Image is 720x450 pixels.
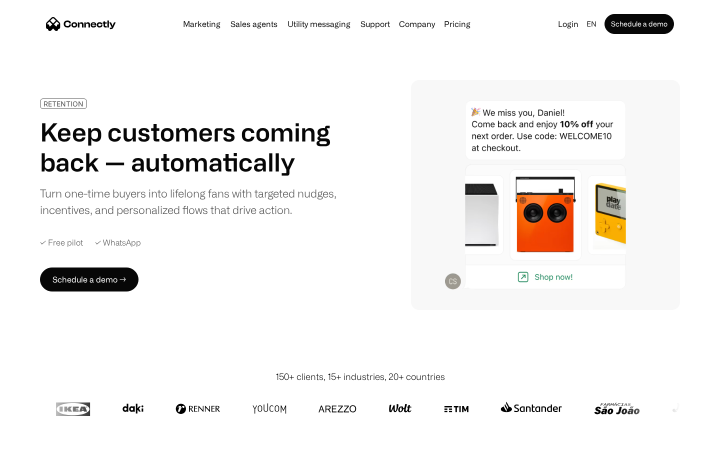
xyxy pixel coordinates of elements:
[43,100,83,107] div: RETENTION
[554,17,582,31] a: Login
[20,432,60,446] ul: Language list
[226,20,281,28] a: Sales agents
[40,238,83,247] div: ✓ Free pilot
[10,431,60,446] aside: Language selected: English
[356,20,394,28] a: Support
[40,117,344,177] h1: Keep customers coming back — automatically
[399,17,435,31] div: Company
[275,370,445,383] div: 150+ clients, 15+ industries, 20+ countries
[40,267,138,291] a: Schedule a demo →
[586,17,596,31] div: en
[179,20,224,28] a: Marketing
[283,20,354,28] a: Utility messaging
[40,185,344,218] div: Turn one-time buyers into lifelong fans with targeted nudges, incentives, and personalized flows ...
[604,14,674,34] a: Schedule a demo
[95,238,141,247] div: ✓ WhatsApp
[440,20,474,28] a: Pricing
